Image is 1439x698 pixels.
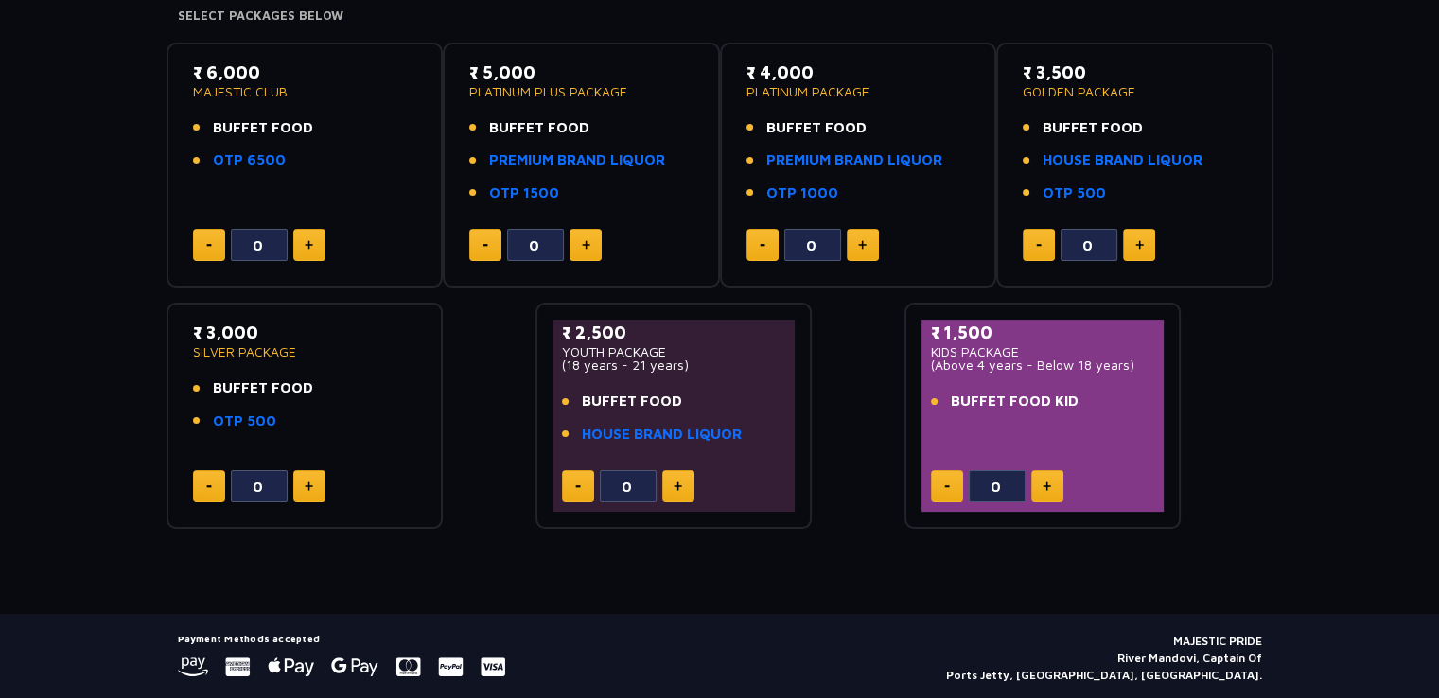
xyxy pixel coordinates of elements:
[858,240,867,250] img: plus
[206,244,212,247] img: minus
[562,358,786,372] p: (18 years - 21 years)
[582,424,742,445] a: HOUSE BRAND LIQUOR
[213,410,276,432] a: OTP 500
[1043,149,1202,171] a: HOUSE BRAND LIQUOR
[931,320,1155,345] p: ₹ 1,500
[178,9,1262,24] h4: Select Packages Below
[489,183,559,204] a: OTP 1500
[946,633,1262,684] p: MAJESTIC PRIDE River Mandovi, Captain Of Ports Jetty, [GEOGRAPHIC_DATA], [GEOGRAPHIC_DATA].
[931,345,1155,358] p: KIDS PACKAGE
[213,377,313,399] span: BUFFET FOOD
[489,117,589,139] span: BUFFET FOOD
[193,345,417,358] p: SILVER PACKAGE
[931,358,1155,372] p: (Above 4 years - Below 18 years)
[766,183,838,204] a: OTP 1000
[1043,183,1106,204] a: OTP 500
[746,60,971,85] p: ₹ 4,000
[1023,85,1247,98] p: GOLDEN PACKAGE
[178,633,505,644] h5: Payment Methods accepted
[469,60,693,85] p: ₹ 5,000
[766,117,867,139] span: BUFFET FOOD
[766,149,942,171] a: PREMIUM BRAND LIQUOR
[483,244,488,247] img: minus
[469,85,693,98] p: PLATINUM PLUS PACKAGE
[206,485,212,488] img: minus
[760,244,765,247] img: minus
[213,149,286,171] a: OTP 6500
[213,117,313,139] span: BUFFET FOOD
[951,391,1079,412] span: BUFFET FOOD KID
[1036,244,1042,247] img: minus
[489,149,665,171] a: PREMIUM BRAND LIQUOR
[305,240,313,250] img: plus
[193,85,417,98] p: MAJESTIC CLUB
[1023,60,1247,85] p: ₹ 3,500
[1043,117,1143,139] span: BUFFET FOOD
[575,485,581,488] img: minus
[562,320,786,345] p: ₹ 2,500
[193,60,417,85] p: ₹ 6,000
[582,391,682,412] span: BUFFET FOOD
[746,85,971,98] p: PLATINUM PACKAGE
[1135,240,1144,250] img: plus
[193,320,417,345] p: ₹ 3,000
[582,240,590,250] img: plus
[674,481,682,491] img: plus
[944,485,950,488] img: minus
[1043,481,1051,491] img: plus
[562,345,786,358] p: YOUTH PACKAGE
[305,481,313,491] img: plus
